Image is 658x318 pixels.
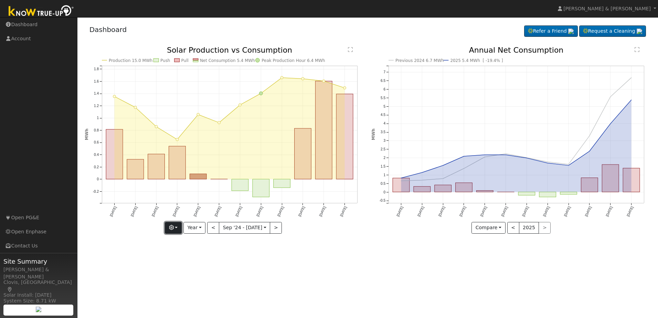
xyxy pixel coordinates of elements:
[635,47,639,52] text: 
[94,79,99,83] text: 1.6
[456,183,473,192] rect: onclick=""
[421,179,423,182] circle: onclick=""
[579,25,646,37] a: Request a Cleaning
[270,222,282,234] button: >
[563,206,571,217] text: [DATE]
[3,291,74,299] div: Solar Install: [DATE]
[560,192,577,194] rect: onclick=""
[588,135,591,137] circle: onclick=""
[567,163,570,166] circle: onclick=""
[383,87,385,91] text: 6
[381,165,385,168] text: 1.5
[130,206,138,217] text: [DATE]
[280,76,283,79] circle: onclick=""
[301,77,304,80] circle: onclick=""
[584,206,592,217] text: [DATE]
[93,190,99,193] text: -0.2
[294,128,311,179] rect: onclick=""
[3,297,74,305] div: System Size: 8.71 kW
[383,139,385,142] text: 3
[381,130,385,134] text: 3.5
[113,95,116,98] circle: onclick=""
[238,104,241,106] circle: onclick=""
[318,206,326,217] text: [DATE]
[97,177,99,181] text: 0
[484,156,486,158] circle: onclick=""
[519,222,539,234] button: 2025
[94,165,99,169] text: 0.2
[414,187,431,192] rect: onclick=""
[297,206,305,217] text: [DATE]
[524,25,578,37] a: Refer a Friend
[630,98,633,101] circle: onclick=""
[36,307,41,312] img: retrieve
[609,123,612,125] circle: onclick=""
[348,47,353,52] text: 
[505,152,507,155] circle: onclick=""
[395,58,444,63] text: Previous 2024 6.7 MWh
[343,87,346,89] circle: onclick=""
[609,96,612,98] circle: onclick=""
[421,171,423,174] circle: onclick=""
[438,206,446,217] text: [DATE]
[396,206,404,217] text: [DATE]
[3,279,74,293] div: Clovis, [GEOGRAPHIC_DATA]
[7,287,13,292] a: Map
[176,138,179,141] circle: onclick=""
[518,192,535,195] rect: onclick=""
[563,6,651,11] span: [PERSON_NAME] & [PERSON_NAME]
[197,113,199,116] circle: onclick=""
[383,156,385,160] text: 2
[5,4,77,19] img: Know True-Up
[623,168,640,192] rect: onclick=""
[539,192,556,197] rect: onclick=""
[259,92,263,95] circle: onclick=""
[459,206,467,217] text: [DATE]
[505,153,507,156] circle: onclick=""
[253,179,269,197] rect: onclick=""
[567,164,570,167] circle: onclick=""
[97,116,99,120] text: 1
[155,125,158,128] circle: onclick=""
[315,81,332,179] rect: onclick=""
[190,174,206,179] rect: onclick=""
[383,70,385,74] text: 7
[148,154,164,179] rect: onclick=""
[89,25,127,34] a: Dashboard
[442,164,444,167] circle: onclick=""
[94,153,99,157] text: 0.4
[546,161,549,163] circle: onclick=""
[94,141,99,145] text: 0.6
[435,185,452,192] rect: onclick=""
[381,113,385,117] text: 4.5
[109,206,117,217] text: [DATE]
[526,157,528,159] circle: onclick=""
[167,46,292,54] text: Solar Production vs Consumption
[371,129,376,140] text: MWh
[200,58,255,63] text: Net Consumption 5.4 MWh
[442,177,444,180] circle: onclick=""
[381,182,385,185] text: 0.5
[207,222,219,234] button: <
[232,179,248,191] rect: onclick=""
[84,129,89,140] text: MWh
[630,76,633,79] circle: onclick=""
[400,180,403,182] circle: onclick=""
[256,206,264,217] text: [DATE]
[381,147,385,151] text: 2.5
[336,94,353,179] rect: onclick=""
[469,46,564,54] text: Annual Net Consumption
[383,122,385,126] text: 4
[581,178,598,192] rect: onclick=""
[94,104,99,108] text: 1.2
[183,222,205,234] button: Year
[507,222,519,234] button: <
[127,159,144,179] rect: onclick=""
[181,58,188,63] text: Pull
[471,222,506,234] button: Compare
[160,58,170,63] text: Push
[383,105,385,108] text: 5
[463,155,465,158] circle: onclick=""
[568,29,574,34] img: retrieve
[169,146,185,179] rect: onclick=""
